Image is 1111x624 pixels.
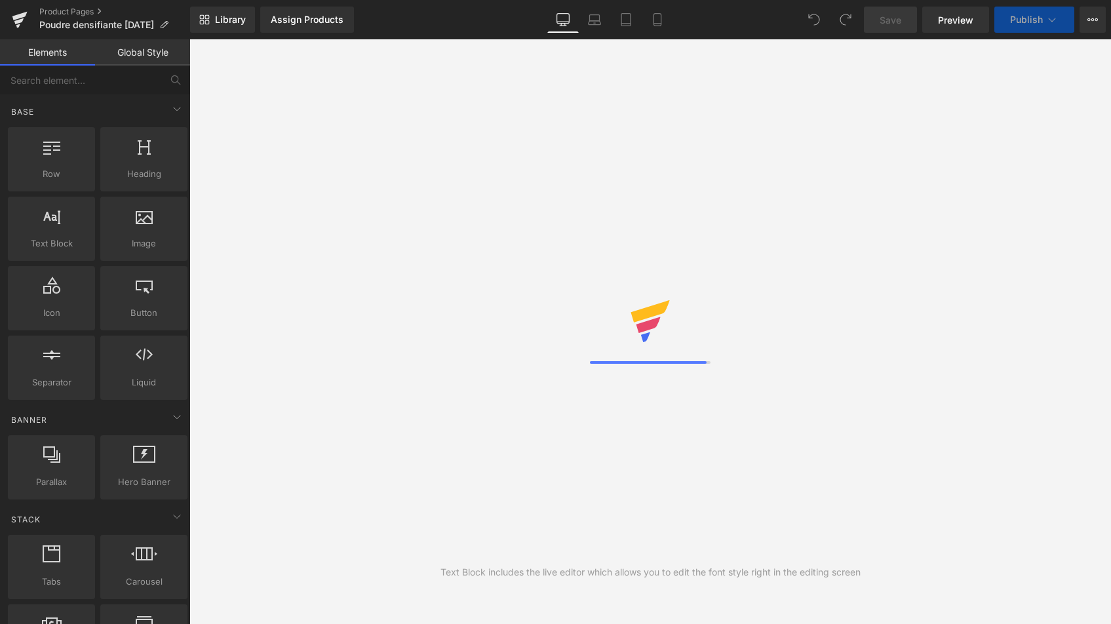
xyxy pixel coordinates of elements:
span: Tabs [12,575,91,589]
span: Hero Banner [104,475,184,489]
a: New Library [190,7,255,33]
span: Separator [12,376,91,389]
a: Laptop [579,7,610,33]
span: Icon [12,306,91,320]
button: More [1080,7,1106,33]
a: Mobile [642,7,673,33]
span: Parallax [12,475,91,489]
span: Library [215,14,246,26]
span: Button [104,306,184,320]
span: Row [12,167,91,181]
span: Banner [10,414,49,426]
span: Preview [938,13,973,27]
button: Undo [801,7,827,33]
button: Publish [994,7,1074,33]
a: Product Pages [39,7,190,17]
span: Carousel [104,575,184,589]
a: Preview [922,7,989,33]
span: Publish [1010,14,1043,25]
span: Liquid [104,376,184,389]
span: Save [880,13,901,27]
a: Global Style [95,39,190,66]
div: Assign Products [271,14,343,25]
span: Base [10,106,35,118]
button: Redo [832,7,859,33]
span: Text Block [12,237,91,250]
span: Poudre densifiante [DATE] [39,20,154,30]
a: Desktop [547,7,579,33]
a: Tablet [610,7,642,33]
div: Text Block includes the live editor which allows you to edit the font style right in the editing ... [440,565,861,579]
span: Heading [104,167,184,181]
span: Stack [10,513,42,526]
span: Image [104,237,184,250]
